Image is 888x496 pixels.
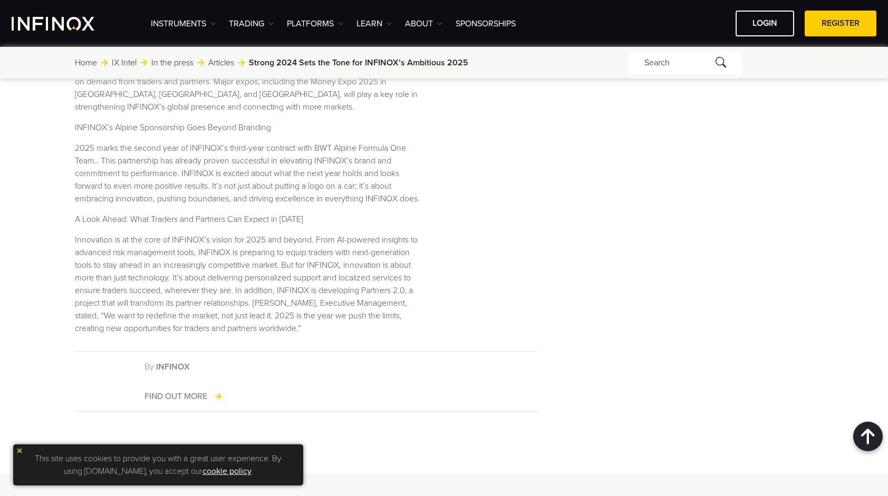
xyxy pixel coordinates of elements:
p: INFINOX’s Alpine Sponsorship Goes Beyond Branding [75,121,422,134]
a: INFINOX Logo [12,17,119,31]
a: Articles [208,56,234,69]
a: Home [75,56,97,69]
a: cookie policy [202,466,252,476]
a: FIND OUT MORE [144,390,223,403]
a: REGISTER [805,11,876,36]
p: 2025 marks the second year of INFINOX’s third-year contract with BWT Alpine Formula One Team.. Th... [75,142,422,205]
a: ABOUT [405,17,442,30]
a: PLATFORMS [287,17,343,30]
a: LOGIN [736,11,794,36]
a: SPONSORSHIPS [456,17,516,30]
a: Learn [356,17,392,30]
div: Search [629,51,741,74]
img: arrow-right [101,60,108,66]
a: Instruments [151,17,216,30]
img: yellow close icon [16,447,23,454]
img: arrow-right [141,60,147,66]
span: Strong 2024 Sets the Tone for INFINOX’s Ambitious 2025 [249,56,468,69]
a: TRADING [229,17,274,30]
img: arrow-right [238,60,245,66]
a: INFINOX [156,362,190,372]
a: In the press [151,56,194,69]
p: Innovation is at the core of INFINOX’s vision for 2025 and beyond. From AI-powered insights to ad... [75,234,422,335]
p: A Look Ahead: What Traders and Partners Can Expect in [DATE] [75,213,422,226]
p: This site uses cookies to provide you with a great user experience. By using [DOMAIN_NAME], you a... [18,450,298,480]
span: By [144,362,154,372]
img: arrow-right [198,60,204,66]
a: IX Intel [112,56,137,69]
